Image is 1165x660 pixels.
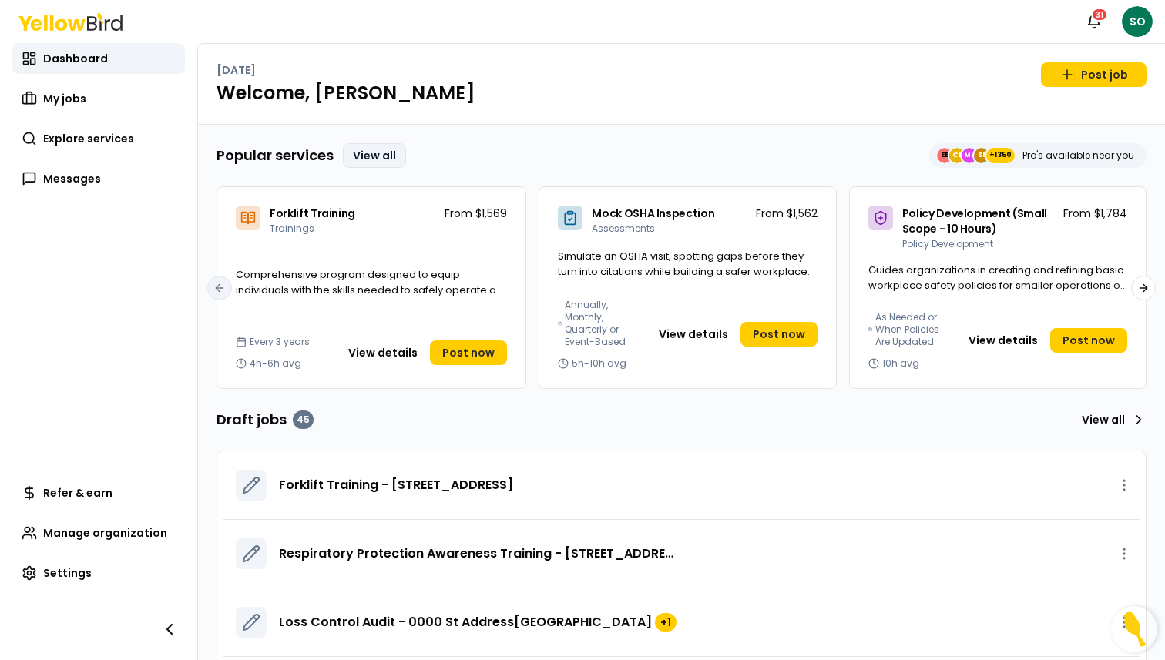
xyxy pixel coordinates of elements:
span: As Needed or When Policies Are Updated [875,311,947,348]
span: EE [937,148,952,163]
span: Every 3 years [250,336,310,348]
p: [DATE] [217,62,256,78]
span: Annually, Monthly, Quarterly or Event-Based [565,299,636,348]
span: Forklift Training [270,206,355,221]
span: Policy Development [902,237,993,250]
span: 4h-6h avg [250,357,301,370]
h3: Popular services [217,145,334,166]
button: 31 [1079,6,1110,37]
a: Dashboard [12,43,185,74]
button: Open Resource Center [1111,606,1157,652]
span: My jobs [43,91,86,106]
span: Refer & earn [43,485,112,501]
span: Guides organizations in creating and refining basic workplace safety policies for smaller operati... [868,263,1127,307]
span: Mock OSHA Inspection [592,206,714,221]
span: Policy Development (Small Scope - 10 Hours) [902,206,1047,236]
span: Post now [753,327,805,342]
span: Messages [43,171,101,186]
a: Loss Control Audit - 0000 St Address[GEOGRAPHIC_DATA]+1 [279,613,677,632]
p: From $1,562 [756,206,818,221]
a: Post job [1041,62,1147,87]
a: Post now [740,322,818,347]
span: 10h avg [882,357,919,370]
a: Forklift Training - [STREET_ADDRESS] [279,476,513,494]
h1: Welcome, [PERSON_NAME] [217,81,1147,106]
span: Loss Control Audit - 0000 St Address[GEOGRAPHIC_DATA] [279,613,652,632]
span: Post now [1063,333,1115,348]
a: Settings [12,558,185,588]
span: MJ [962,148,977,163]
a: My jobs [12,83,185,114]
p: From $1,569 [445,206,507,221]
span: Dashboard [43,51,108,66]
span: Simulate an OSHA visit, spotting gaps before they turn into citations while building a safer work... [558,249,810,279]
h3: Draft jobs [217,409,314,431]
div: 31 [1091,8,1108,22]
button: View details [650,322,737,347]
a: Respiratory Protection Awareness Training - [STREET_ADDRESS] [279,544,673,563]
a: View all [343,143,406,168]
span: Comprehensive program designed to equip individuals with the skills needed to safely operate a fo... [236,267,503,312]
a: Explore services [12,123,185,154]
button: View details [339,340,427,365]
a: Post now [430,340,507,365]
a: Post now [1050,328,1127,353]
span: Assessments [592,222,655,235]
a: Refer & earn [12,477,185,508]
span: SO [1122,6,1153,37]
span: Settings [43,565,92,581]
span: Post now [442,345,495,360]
span: 5h-10h avg [572,357,626,370]
p: From $1,784 [1063,206,1127,221]
a: View all [1076,407,1147,432]
div: + 1 [655,613,677,632]
button: View details [959,328,1047,353]
span: CE [949,148,965,163]
span: Manage organization [43,525,167,541]
p: Pro's available near you [1022,149,1134,162]
span: Trainings [270,222,314,235]
a: Messages [12,163,185,194]
a: Manage organization [12,518,185,548]
div: 45 [293,410,314,429]
span: SE [974,148,989,163]
span: +1350 [989,148,1012,163]
span: Explore services [43,131,134,146]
